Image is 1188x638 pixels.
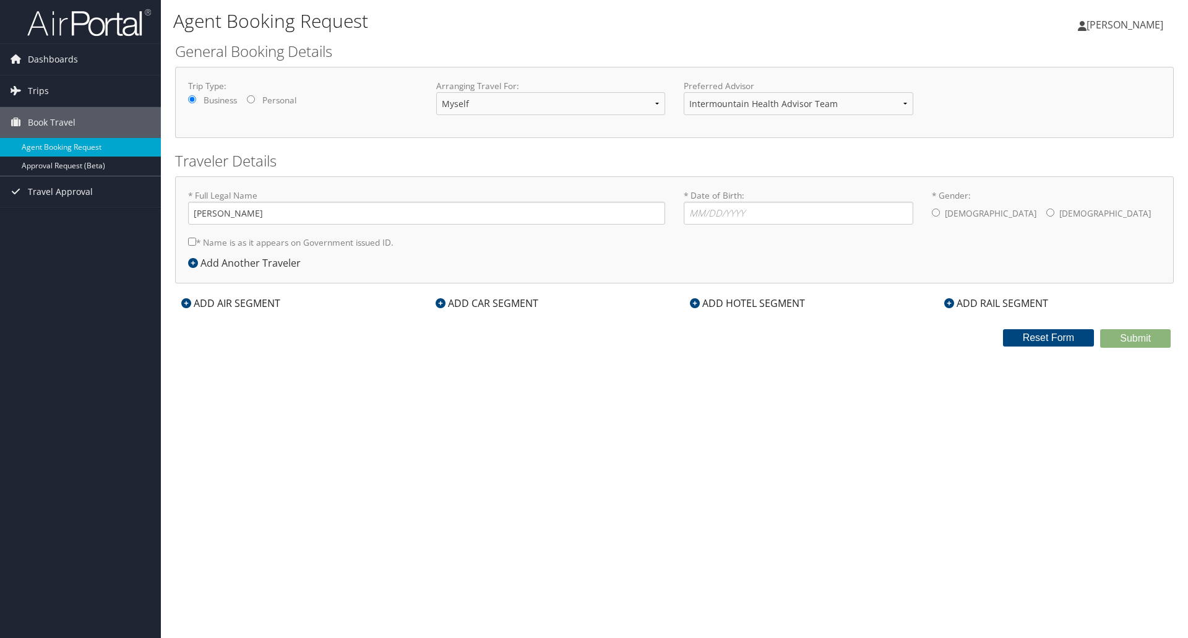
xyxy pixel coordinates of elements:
label: Preferred Advisor [684,80,913,92]
div: ADD AIR SEGMENT [175,296,286,311]
label: * Gender: [932,189,1161,226]
span: [PERSON_NAME] [1087,18,1163,32]
input: * Date of Birth: [684,202,913,225]
input: * Full Legal Name [188,202,665,225]
span: Book Travel [28,107,75,138]
input: * Gender:[DEMOGRAPHIC_DATA][DEMOGRAPHIC_DATA] [1046,209,1054,217]
a: [PERSON_NAME] [1078,6,1176,43]
div: ADD RAIL SEGMENT [938,296,1054,311]
label: Business [204,94,237,106]
div: ADD HOTEL SEGMENT [684,296,811,311]
input: * Name is as it appears on Government issued ID. [188,238,196,246]
h2: General Booking Details [175,41,1174,62]
label: [DEMOGRAPHIC_DATA] [1059,202,1151,225]
img: airportal-logo.png [27,8,151,37]
label: * Full Legal Name [188,189,665,225]
div: ADD CAR SEGMENT [429,296,544,311]
span: Travel Approval [28,176,93,207]
label: Trip Type: [188,80,418,92]
h1: Agent Booking Request [173,8,841,34]
label: [DEMOGRAPHIC_DATA] [945,202,1036,225]
label: Arranging Travel For: [436,80,666,92]
button: Reset Form [1003,329,1095,347]
h2: Traveler Details [175,150,1174,171]
div: Add Another Traveler [188,256,307,270]
label: * Date of Birth: [684,189,913,225]
span: Dashboards [28,44,78,75]
span: Trips [28,75,49,106]
button: Submit [1100,329,1171,348]
label: Personal [262,94,296,106]
input: * Gender:[DEMOGRAPHIC_DATA][DEMOGRAPHIC_DATA] [932,209,940,217]
label: * Name is as it appears on Government issued ID. [188,231,394,254]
